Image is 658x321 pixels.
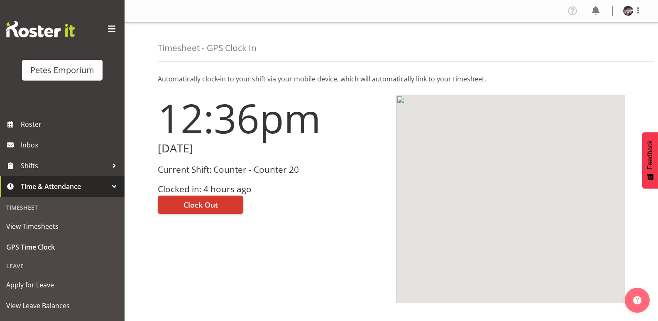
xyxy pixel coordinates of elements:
div: Petes Emporium [30,64,94,76]
span: Inbox [21,139,120,151]
span: View Leave Balances [6,299,118,312]
a: Apply for Leave [2,274,122,295]
img: help-xxl-2.png [633,296,641,304]
span: Shifts [21,159,108,172]
p: Automatically clock-in to your shift via your mobile device, which will automatically link to you... [158,74,625,84]
h4: Timesheet - GPS Clock In [158,43,257,53]
button: Feedback - Show survey [642,132,658,189]
span: Feedback [646,140,654,169]
div: Timesheet [2,199,122,216]
span: View Timesheets [6,220,118,233]
span: GPS Time Clock [6,241,118,253]
span: Time & Attendance [21,180,108,193]
img: michelle-whaleb4506e5af45ffd00a26cc2b6420a9100.png [623,6,633,16]
h3: Current Shift: Counter - Counter 20 [158,165,386,174]
a: View Timesheets [2,216,122,237]
span: Roster [21,118,120,130]
img: Rosterit website logo [6,21,75,37]
a: View Leave Balances [2,295,122,316]
h3: Clocked in: 4 hours ago [158,184,386,194]
h2: [DATE] [158,142,386,155]
span: Apply for Leave [6,279,118,291]
span: Clock Out [183,199,218,210]
button: Clock Out [158,196,243,214]
h1: 12:36pm [158,96,386,140]
div: Leave [2,257,122,274]
a: GPS Time Clock [2,237,122,257]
